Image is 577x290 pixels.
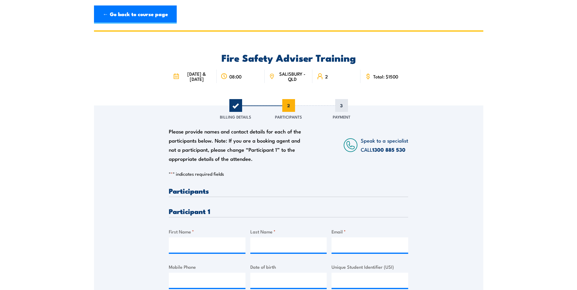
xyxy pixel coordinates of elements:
[276,71,308,81] span: SALISBURY - QLD
[169,208,408,215] h3: Participant 1
[169,127,307,163] div: Please provide names and contact details for each of the participants below. Note: If you are a b...
[250,263,327,270] label: Date of birth
[335,99,348,112] span: 3
[169,228,245,235] label: First Name
[372,146,405,154] a: 1300 885 530
[169,263,245,270] label: Mobile Phone
[229,74,242,79] span: 08:00
[275,114,302,120] span: Participants
[333,114,350,120] span: Payment
[169,187,408,194] h3: Participants
[250,228,327,235] label: Last Name
[282,99,295,112] span: 2
[181,71,212,81] span: [DATE] & [DATE]
[332,228,408,235] label: Email
[169,53,408,62] h2: Fire Safety Adviser Training
[94,5,177,24] a: ← Go back to course page
[373,74,398,79] span: Total: $1500
[332,263,408,270] label: Unique Student Identifier (USI)
[361,136,408,153] span: Speak to a specialist CALL
[229,99,242,112] span: 1
[220,114,251,120] span: Billing Details
[325,74,328,79] span: 2
[169,171,408,177] p: " " indicates required fields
